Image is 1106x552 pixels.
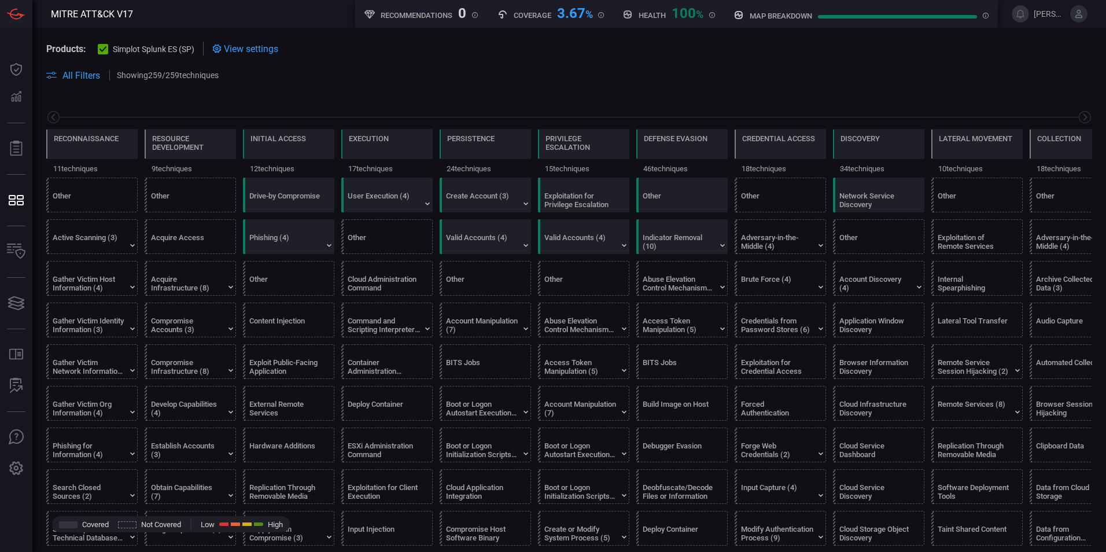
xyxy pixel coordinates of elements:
div: User Execution (4) [348,192,420,209]
div: T1584: Compromise Infrastructure (Not covered) [145,344,236,379]
div: Brute Force (4) [741,275,813,292]
div: T1608: Stage Capabilities (Not covered) [145,511,236,546]
div: Boot or Logon Autostart Execution (14) [544,441,617,459]
span: % [696,8,703,20]
div: T1554: Compromise Host Software Binary (Not covered) [440,511,531,546]
div: Modify Authentication Process (9) [741,525,813,542]
button: Preferences [2,455,30,483]
div: Cloud Storage Object Discovery [839,525,912,542]
div: Other [544,275,617,292]
div: Gather Victim Host Information (4) [53,275,125,292]
div: Account Manipulation (7) [446,317,518,334]
div: T1136: Create Account [440,178,531,212]
div: Other [643,192,715,209]
div: T1059: Command and Scripting Interpreter (Not covered) [341,303,433,337]
div: Taint Shared Content [938,525,1010,542]
button: Inventory [2,238,30,266]
span: High [268,520,283,529]
div: T1548: Abuse Elevation Control Mechanism (Not covered) [636,261,728,296]
div: T1070: Indicator Removal [636,219,728,254]
div: Other [636,178,728,212]
div: TA0007: Discovery [833,129,924,178]
div: T1078: Valid Accounts [538,219,629,254]
div: Forge Web Credentials (2) [741,441,813,459]
div: T1588: Obtain Capabilities (Not covered) [145,469,236,504]
div: Other (Not covered) [931,178,1023,212]
button: Ask Us A Question [2,424,30,451]
div: T1217: Browser Information Discovery (Not covered) [833,344,924,379]
div: TA0002: Execution [341,129,433,178]
div: T1046: Network Service Discovery [833,178,924,212]
div: Abuse Elevation Control Mechanism (6) [643,275,715,292]
div: Initial Access [250,134,306,143]
div: Content Injection [249,317,322,334]
div: Other [151,192,223,209]
div: Develop Capabilities (4) [151,400,223,417]
div: T1596: Search Open Technical Databases (Not covered) [46,511,138,546]
div: Exploit Public-Facing Application [249,358,322,376]
div: T1190: Exploit Public-Facing Application (Not covered) [243,344,334,379]
div: Replication Through Removable Media [938,441,1010,459]
div: Cloud Infrastructure Discovery [839,400,912,417]
div: T1091: Replication Through Removable Media (Not covered) [243,469,334,504]
div: T1591: Gather Victim Org Information (Not covered) [46,386,138,421]
div: T1091: Replication Through Removable Media (Not covered) [931,428,1023,462]
div: Credentials from Password Stores (6) [741,317,813,334]
div: T1210: Exploitation of Remote Services (Not covered) [931,219,1023,254]
button: Cards [2,289,30,317]
button: Rule Catalog [2,341,30,369]
div: Account Discovery (4) [839,275,912,292]
div: Other [53,192,125,209]
div: Compromise Host Software Binary [446,525,518,542]
div: 11 techniques [46,159,138,178]
div: Valid Accounts (4) [446,233,518,251]
div: Search Closed Sources (2) [53,483,125,501]
div: T1547: Boot or Logon Autostart Execution (Not covered) [538,428,629,462]
div: Boot or Logon Initialization Scripts (5) [544,483,617,501]
button: MITRE - Detection Posture [2,186,30,214]
div: T1203: Exploitation for Client Execution (Not covered) [341,469,433,504]
div: T1098: Account Manipulation (Not covered) [440,303,531,337]
div: Create Account (3) [446,192,518,209]
div: Create or Modify System Process (5) [544,525,617,542]
div: T1589: Gather Victim Identity Information (Not covered) [46,303,138,337]
button: Dashboard [2,56,30,83]
div: BITS Jobs [643,358,715,376]
div: Exploitation for Client Execution [348,483,420,501]
div: TA0008: Lateral Movement (Not covered) [931,129,1023,178]
span: [PERSON_NAME].[PERSON_NAME] [1034,9,1066,19]
span: % [585,8,593,20]
div: 3.67 [557,5,593,19]
div: T1587: Develop Capabilities (Not covered) [145,386,236,421]
div: Boot or Logon Initialization Scripts (5) [446,441,518,459]
div: T1037: Boot or Logon Initialization Scripts (Not covered) [440,428,531,462]
div: T1534: Internal Spearphishing (Not covered) [931,261,1023,296]
div: T1583: Acquire Infrastructure (Not covered) [145,261,236,296]
div: Supply Chain Compromise (3) [249,525,322,542]
div: T1586: Compromise Accounts (Not covered) [145,303,236,337]
div: T1538: Cloud Service Dashboard (Not covered) [833,428,924,462]
div: Network Service Discovery [839,192,912,209]
div: BITS Jobs [446,358,518,376]
div: Remote Service Session Hijacking (2) [938,358,1010,376]
div: 46 techniques [636,159,728,178]
span: View settings [224,43,278,54]
div: Other [348,233,420,251]
div: T1195: Supply Chain Compromise (Not covered) [243,511,334,546]
div: Input Capture (4) [741,483,813,501]
div: Other [839,233,912,251]
button: All Filters [46,70,100,81]
div: Cloud Service Dashboard [839,441,912,459]
div: Other (Not covered) [538,261,629,296]
h5: Health [639,11,666,20]
div: Deploy Container [348,400,420,417]
div: T1072: Software Deployment Tools (Not covered) [931,469,1023,504]
div: Adversary-in-the-Middle (4) [741,233,813,251]
p: Showing 259 / 259 techniques [117,71,219,80]
button: Detections [2,83,30,111]
div: Cloud Administration Command [348,275,420,292]
div: Replication Through Removable Media [249,483,322,501]
div: T1543: Create or Modify System Process (Not covered) [538,511,629,546]
div: Phishing for Information (4) [53,441,125,459]
div: T1556: Modify Authentication Process (Not covered) [735,511,826,546]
